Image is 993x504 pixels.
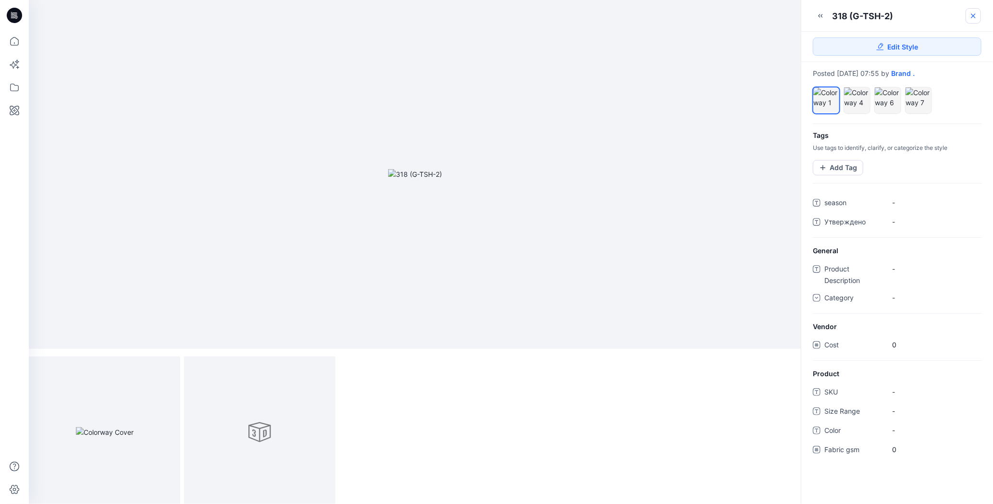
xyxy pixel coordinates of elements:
h4: Tags [801,132,993,140]
span: 0 [892,444,975,455]
button: Add Tag [813,160,863,175]
span: - [892,387,975,397]
img: 318 (G-TSH-2) [388,169,442,179]
div: Colorway 4 [844,87,870,114]
span: Size Range [824,406,882,419]
span: Cost [824,339,882,353]
span: - [892,197,975,208]
span: - [892,217,975,227]
span: - [892,425,975,435]
a: Close Style Presentation [966,8,981,24]
span: Edit Style [888,42,919,52]
div: 318 (G-TSH-2) [832,10,893,22]
a: Brand . [891,70,915,77]
button: Minimize [813,8,828,24]
span: Fabric gsm [824,444,882,457]
div: Posted [DATE] 07:55 by [813,70,981,77]
span: Color [824,425,882,438]
p: Use tags to identify, clarify, or categorize the style [801,144,993,152]
span: SKU [824,386,882,400]
span: Утверждено [824,216,882,230]
span: - [892,406,975,416]
span: Product Description [824,263,882,286]
a: Edit Style [813,37,981,56]
div: - [892,293,907,303]
span: General [813,246,838,256]
span: - [892,264,975,274]
span: season [824,197,882,210]
div: Colorway 6 [874,87,901,114]
img: Colorway Cover [76,427,134,437]
div: Colorway 1 [813,87,840,114]
span: Category [824,292,882,306]
span: 0 [892,340,975,350]
span: Product [813,369,839,379]
div: Colorway 7 [905,87,932,114]
span: Vendor [813,321,837,332]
